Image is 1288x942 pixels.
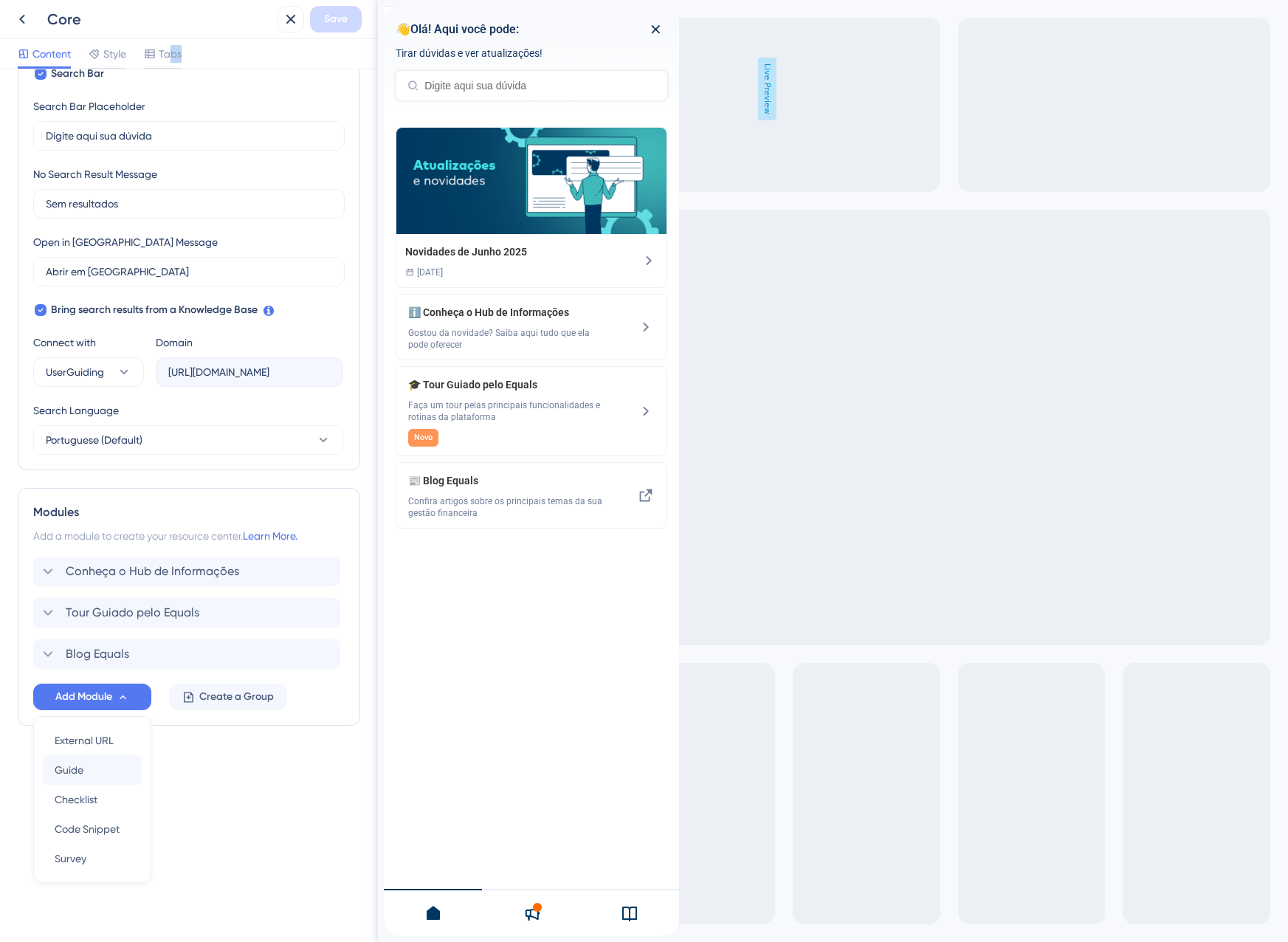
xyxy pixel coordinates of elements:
div: Tour Guiado pelo Equals [33,598,345,628]
button: Save [310,6,362,32]
span: Confira artigos sobre os principais temas da sua gestão financeira [24,489,221,513]
span: Survey [55,850,86,867]
span: 🎓 Tour Guiado pelo Equals [24,370,198,388]
button: Portuguese (Default) [33,425,343,455]
button: UserGuiding [33,357,144,387]
button: Code Snippet [43,814,142,844]
a: Learn More. [243,530,297,542]
div: Connect with [33,334,144,351]
div: Search Bar Placeholder [33,97,145,115]
span: Faça um tour pelas principais funcionalidades e rotinas da plataforma [24,393,221,417]
span: Novo [30,426,49,438]
div: Blog Equals [33,639,345,669]
span: Search Bar [51,65,104,83]
img: launcher-image-alternative-text [23,4,36,18]
div: 3 [50,10,62,13]
span: UserGuiding [46,363,104,381]
span: 📰 Blog Equals [24,466,198,484]
div: Modules [33,503,345,521]
span: Guide [55,761,83,779]
span: Conheça o Hub de Informações [66,563,239,580]
div: Tour Guiado pelo Equals [24,370,221,441]
button: Guide [43,755,142,785]
button: Survey [43,844,142,873]
span: Live Preview [380,58,399,120]
span: Code Snippet [55,820,120,838]
span: Blog Equals [66,645,129,663]
span: Tabs [159,45,182,63]
div: Conheça o Hub de Informações [33,557,345,586]
span: Bring search results from a Knowledge Base [51,301,258,319]
span: Portuguese (Default) [46,431,142,449]
span: Tirar dúvidas e ver atualizações! [12,41,159,53]
div: Novidades de Junho 2025 [12,121,283,282]
div: No Search Result Message [33,165,157,183]
span: Create a Group [199,688,274,706]
div: Novidades de Junho 2025 [21,237,143,255]
span: [DATE] [33,261,59,272]
input: Digite aqui sua dúvida [46,128,332,144]
span: Tour Guiado pelo Equals [66,604,199,622]
span: Add Module [55,688,112,706]
input: Abrir em nova aba [46,264,332,280]
div: Core [47,9,272,30]
span: Search Language [33,402,119,419]
div: Conheça o Hub de Informações [24,298,221,345]
button: Add Module [33,684,151,710]
span: ℹ️ Conheça o Hub de Informações [24,298,221,315]
input: Sem resultados [46,196,332,212]
span: Gostou da novidade? Saiba aqui tudo que ela pode oferecer [24,321,221,345]
span: Checklist [55,791,97,808]
button: External URL [43,726,142,755]
span: Style [103,45,126,63]
div: Domain [156,334,193,351]
input: Digite aqui sua dúvida [41,74,272,86]
input: company.help.userguiding.com [168,364,331,380]
div: Blog Equals [24,466,221,513]
button: Create a Group [169,684,287,710]
div: close resource center [260,12,283,35]
button: Checklist [43,785,142,814]
div: Open in [GEOGRAPHIC_DATA] Message [33,233,218,251]
span: 👋Olá! Aqui você pode: [12,13,135,35]
span: Add a module to create your resource center. [33,530,243,542]
span: Save [324,10,348,28]
span: Content [32,45,71,63]
span: External URL [55,732,114,749]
